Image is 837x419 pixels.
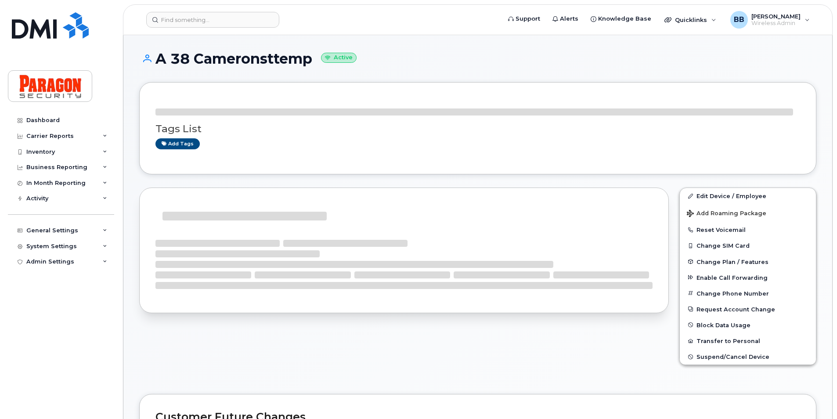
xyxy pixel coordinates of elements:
button: Reset Voicemail [680,222,816,238]
a: Edit Device / Employee [680,188,816,204]
h1: A 38 Cameronsttemp [139,51,816,66]
button: Enable Call Forwarding [680,270,816,285]
button: Transfer to Personal [680,333,816,349]
button: Suspend/Cancel Device [680,349,816,365]
button: Change Phone Number [680,285,816,301]
a: Add tags [155,138,200,149]
span: Add Roaming Package [687,210,766,218]
button: Change Plan / Features [680,254,816,270]
button: Add Roaming Package [680,204,816,222]
h3: Tags List [155,123,800,134]
span: Enable Call Forwarding [696,274,768,281]
span: Change Plan / Features [696,258,768,265]
span: Suspend/Cancel Device [696,354,769,360]
small: Active [321,53,357,63]
button: Change SIM Card [680,238,816,253]
button: Request Account Change [680,301,816,317]
button: Block Data Usage [680,317,816,333]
